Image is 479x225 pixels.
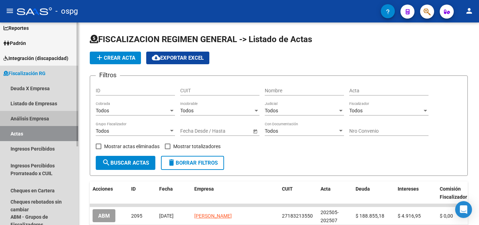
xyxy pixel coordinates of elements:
input: Fecha fin [212,128,246,134]
span: $ 188.855,18 [356,213,384,219]
span: Fecha [159,186,173,192]
div: Open Intercom Messenger [455,201,472,218]
span: $ 0,00 [440,213,453,219]
datatable-header-cell: Comisión Fiscalizador [437,181,479,205]
mat-icon: person [465,7,473,15]
span: Todos [265,128,278,134]
datatable-header-cell: Acciones [90,181,128,205]
span: Exportar EXCEL [152,55,204,61]
span: Deuda [356,186,370,192]
datatable-header-cell: Intereses [395,181,437,205]
span: Crear Acta [95,55,135,61]
span: CUIT [282,186,293,192]
span: 2095 [131,213,142,219]
input: Fecha inicio [180,128,206,134]
span: ABM [98,213,110,219]
span: Empresa [194,186,214,192]
span: Todos [265,108,278,113]
span: Integración (discapacidad) [4,54,68,62]
span: - ospg [55,4,78,19]
mat-icon: add [95,53,104,62]
span: Fiscalización RG [4,70,46,77]
mat-icon: cloud_download [152,53,160,62]
span: Comisión Fiscalizador [440,186,467,200]
span: Acciones [93,186,113,192]
span: Buscar Actas [102,160,149,166]
button: Borrar Filtros [161,156,224,170]
span: Acta [321,186,331,192]
span: 27183213550 [282,213,313,219]
button: Open calendar [251,127,259,135]
span: FISCALIZACION REGIMEN GENERAL -> Listado de Actas [90,34,312,44]
datatable-header-cell: Deuda [353,181,395,205]
datatable-header-cell: Acta [318,181,353,205]
datatable-header-cell: ID [128,181,156,205]
datatable-header-cell: Fecha [156,181,191,205]
datatable-header-cell: CUIT [279,181,318,205]
span: ID [131,186,136,192]
mat-icon: delete [167,158,176,167]
span: Mostrar totalizadores [173,142,221,151]
span: Reportes [4,24,29,32]
span: Mostrar actas eliminadas [104,142,160,151]
span: Borrar Filtros [167,160,218,166]
button: Exportar EXCEL [146,52,209,64]
span: Todos [180,108,194,113]
datatable-header-cell: Empresa [191,181,279,205]
button: ABM [93,209,115,222]
span: [PERSON_NAME] [194,213,232,219]
span: $ 4.916,95 [398,213,421,219]
button: Buscar Actas [96,156,155,170]
span: Todos [96,128,109,134]
mat-icon: menu [6,7,14,15]
span: Padrón [4,39,26,47]
span: [DATE] [159,213,174,219]
span: 202505-202507 [321,210,339,223]
button: Crear Acta [90,52,141,64]
span: Todos [96,108,109,113]
span: Todos [349,108,363,113]
mat-icon: search [102,158,110,167]
h3: Filtros [96,70,120,80]
span: Intereses [398,186,419,192]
